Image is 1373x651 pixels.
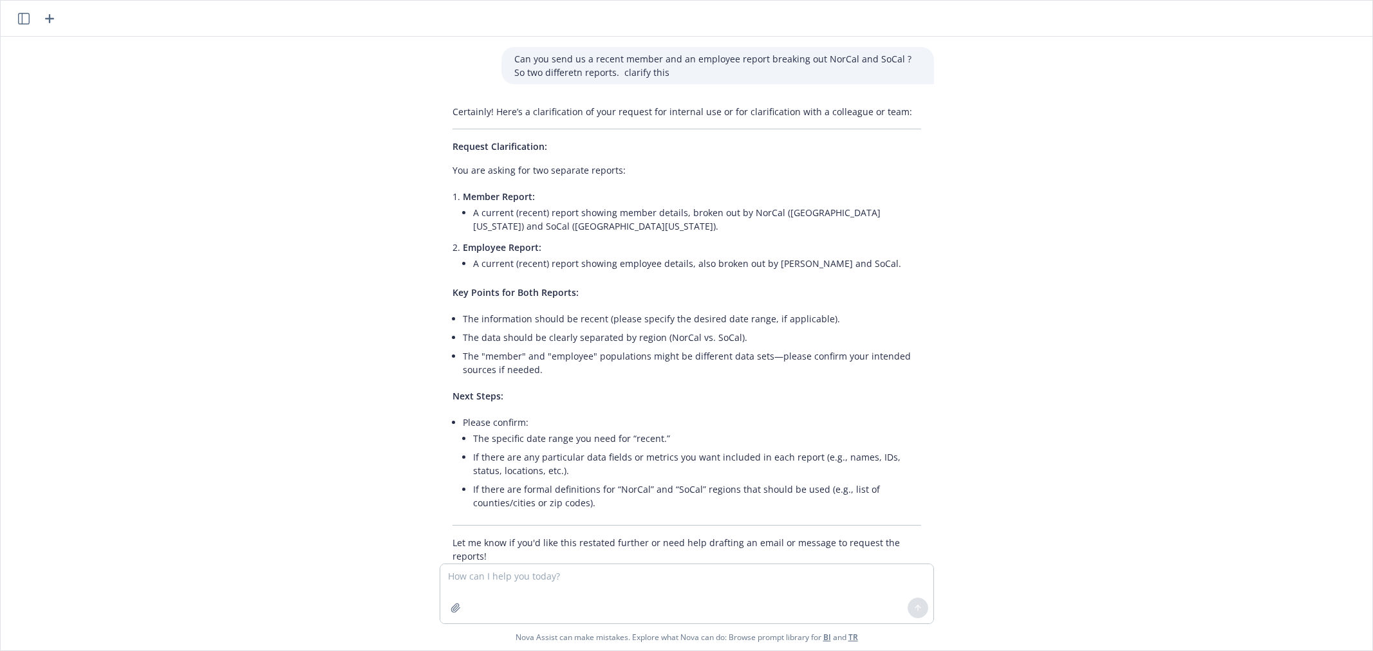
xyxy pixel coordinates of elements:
span: Member Report: [463,190,535,203]
span: Employee Report: [463,241,541,253]
span: Key Points for Both Reports: [453,286,579,298]
span: Nova Assist can make mistakes. Explore what Nova can do: Browse prompt library for and [6,624,1367,650]
li: The information should be recent (please specify the desired date range, if applicable). [463,309,921,328]
li: A current (recent) report showing employee details, also broken out by [PERSON_NAME] and SoCal. [473,254,921,273]
li: A current (recent) report showing member details, broken out by NorCal ([GEOGRAPHIC_DATA][US_STAT... [473,203,921,235]
p: Can you send us a recent member and an employee report breaking out NorCal and SoCal ? So two dif... [514,52,921,79]
p: Let me know if you'd like this restated further or need help drafting an email or message to requ... [453,536,921,563]
p: Certainly! Here’s a clarification of your request for internal use or for clarification with a co... [453,105,921,118]
a: TR [848,632,858,643]
li: If there are any particular data fields or metrics you want included in each report (e.g., names,... [473,448,921,480]
p: You are asking for two separate reports: [453,163,921,177]
li: The data should be clearly separated by region (NorCal vs. SoCal). [463,328,921,347]
span: Next Steps: [453,390,503,402]
li: The "member" and "employee" populations might be different data sets—please confirm your intended... [463,347,921,379]
span: Request Clarification: [453,140,547,152]
a: BI [823,632,831,643]
li: The specific date range you need for “recent.” [473,429,921,448]
li: If there are formal definitions for “NorCal” and “SoCal” regions that should be used (e.g., list ... [473,480,921,512]
li: Please confirm: [463,413,921,515]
